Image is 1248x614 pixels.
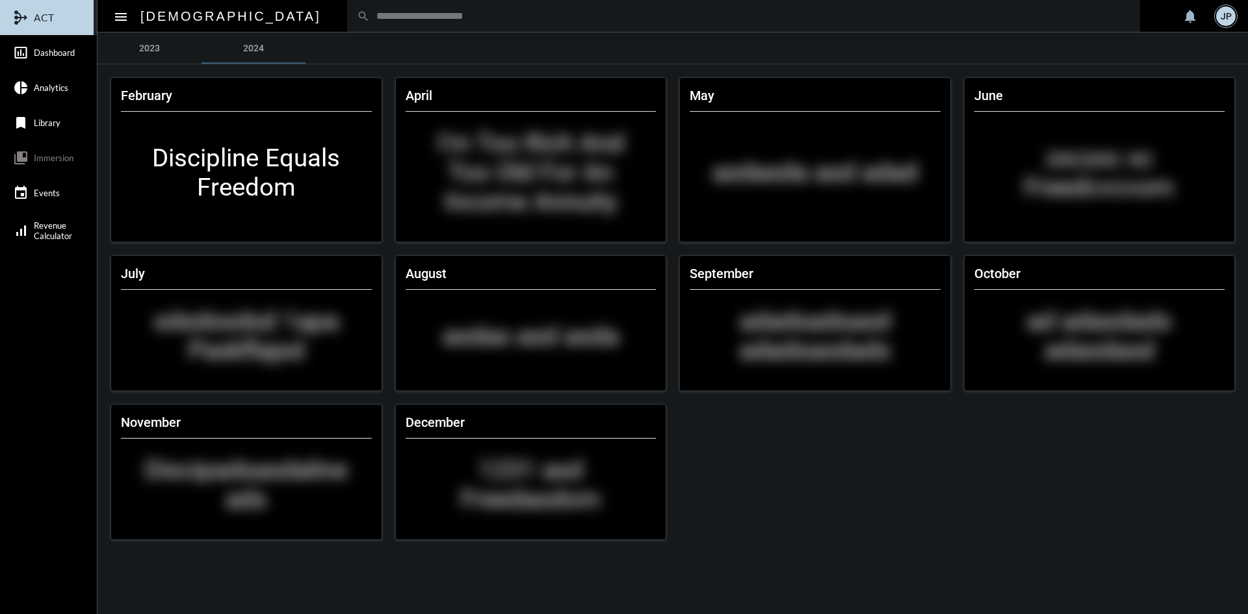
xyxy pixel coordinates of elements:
h2: [DEMOGRAPHIC_DATA] [140,6,321,27]
mat-card-content: Discipadsasdaline ads [121,439,372,530]
mat-card-content: asdas asd asda [406,290,656,381]
mat-card-content: Discipline Equals Freedom [121,112,372,232]
mat-icon: event [13,185,29,201]
mat-icon: pie_chart [13,80,29,96]
span: Analytics [34,83,68,93]
mat-card-title: December [406,415,465,430]
mat-card-title: August [406,266,447,281]
a: 2024 [201,32,305,64]
mat-card-content: adadsadsasd adadsasdads [690,290,941,381]
mat-card-title: July [121,266,145,281]
mat-icon: insert_chart_outlined [13,45,29,60]
mat-icon: Side nav toggle icon [113,9,129,25]
span: Immersion [34,153,73,163]
mat-icon: mediation [13,10,29,25]
div: JP [1216,6,1236,26]
mat-card-title: October [974,266,1020,281]
span: ACT [34,12,54,23]
span: Dashboard [34,47,75,58]
mat-card-title: February [121,88,172,103]
mat-card-title: September [690,266,753,281]
mat-card-content: I'm Too Rich And Too Old For An Income Annuity [406,112,656,232]
mat-card-title: November [121,415,181,430]
a: 2023 [97,32,201,64]
mat-card-content: asdasda asd adad [690,112,941,232]
mat-card-title: April [406,88,432,103]
mat-icon: search [357,10,370,23]
mat-icon: collections_bookmark [13,150,29,166]
mat-card-content: ad adasdads adasdasd [974,290,1225,381]
button: Toggle sidenav [108,3,134,29]
mat-icon: bookmark [13,115,29,131]
span: Events [34,188,60,198]
span: Library [34,118,60,128]
span: Revenue Calculator [34,220,72,241]
mat-card-content: sdsdssdsd 1apa Paskflajsd [121,290,372,381]
mat-card-content: zxczxc xc Freedcvcvom [974,112,1225,232]
mat-card-content: 1231 asd Freedasdom [406,439,656,530]
mat-icon: notifications [1182,8,1198,24]
mat-card-title: June [974,88,1003,103]
mat-card-title: May [690,88,714,103]
mat-icon: signal_cellular_alt [13,223,29,238]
